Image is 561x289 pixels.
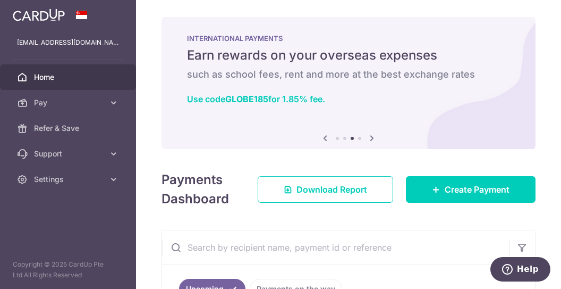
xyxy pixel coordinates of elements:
[296,183,367,196] span: Download Report
[187,94,325,104] a: Use codeGLOBE185for 1.85% fee.
[34,72,104,82] span: Home
[34,123,104,134] span: Refer & Save
[34,97,104,108] span: Pay
[445,183,509,196] span: Create Payment
[34,174,104,185] span: Settings
[161,17,535,149] img: International Payment Banner
[225,94,268,104] b: GLOBE185
[34,148,104,159] span: Support
[187,34,510,43] p: INTERNATIONAL PAYMENTS
[13,9,65,21] img: CardUp
[161,170,239,209] h4: Payments Dashboard
[17,37,119,48] p: [EMAIL_ADDRESS][DOMAIN_NAME]
[406,176,535,203] a: Create Payment
[162,230,509,265] input: Search by recipient name, payment id or reference
[258,176,393,203] a: Download Report
[187,68,510,81] h6: such as school fees, rent and more at the best exchange rates
[187,47,510,64] h5: Earn rewards on your overseas expenses
[490,257,550,284] iframe: Opens a widget where you can find more information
